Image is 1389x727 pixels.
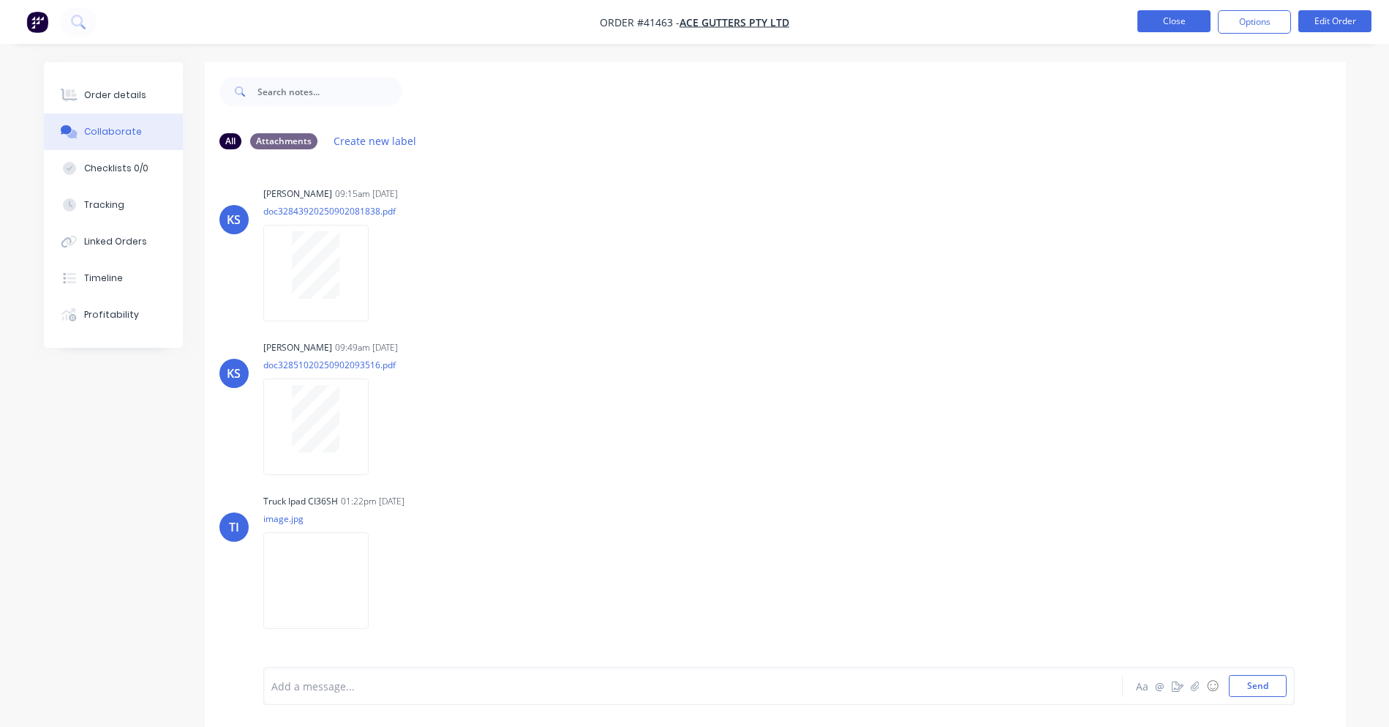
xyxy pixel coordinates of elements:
[335,341,398,354] div: 09:49am [DATE]
[1151,677,1169,695] button: @
[84,125,142,138] div: Collaborate
[44,77,183,113] button: Order details
[326,131,424,151] button: Create new label
[263,341,332,354] div: [PERSON_NAME]
[1298,10,1371,32] button: Edit Order
[84,235,147,248] div: Linked Orders
[84,272,123,285] div: Timeline
[250,133,317,149] div: Attachments
[44,223,183,260] button: Linked Orders
[44,150,183,187] button: Checklists 0/0
[335,187,398,201] div: 09:15am [DATE]
[44,187,183,223] button: Tracking
[263,359,396,371] p: doc32851020250902093516.pdf
[44,297,183,333] button: Profitability
[263,205,396,217] p: doc32843920250902081838.pdf
[263,495,338,508] div: Truck Ipad CI36SH
[600,15,680,29] span: Order #41463 -
[1137,10,1211,32] button: Close
[84,308,139,321] div: Profitability
[263,512,383,525] p: image.jpg
[84,162,148,175] div: Checklists 0/0
[1229,675,1287,697] button: Send
[84,198,124,212] div: Tracking
[26,11,48,33] img: Factory
[680,15,789,29] a: Ace Gutters Pty Ltd
[84,89,146,102] div: Order details
[1204,677,1222,695] button: ☺
[227,365,241,382] div: KS
[341,495,404,508] div: 01:22pm [DATE]
[229,518,239,536] div: TI
[44,260,183,297] button: Timeline
[219,133,241,149] div: All
[227,211,241,228] div: KS
[257,77,402,106] input: Search notes...
[1134,677,1151,695] button: Aa
[44,113,183,150] button: Collaborate
[263,187,332,201] div: [PERSON_NAME]
[1218,10,1291,34] button: Options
